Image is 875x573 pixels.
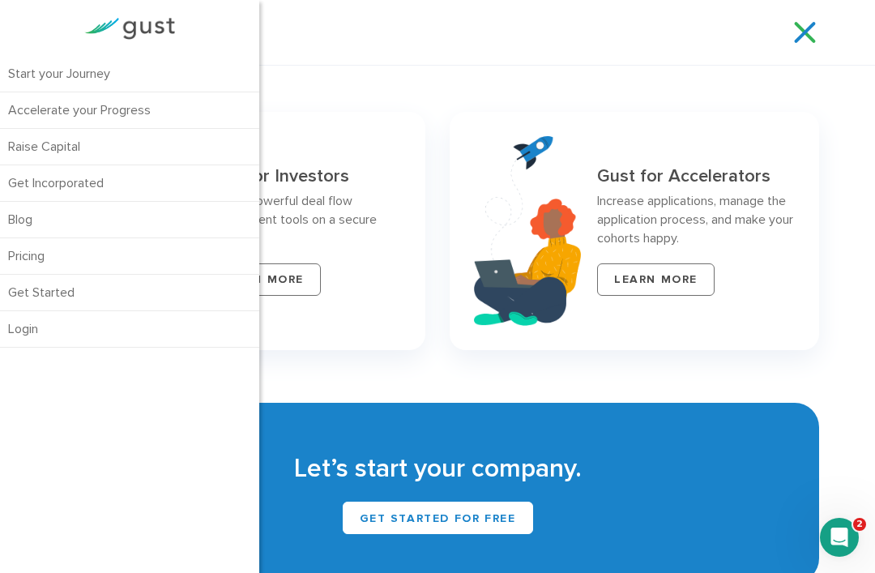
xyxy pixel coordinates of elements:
[343,502,533,534] a: Get Started for Free
[84,18,175,40] img: Gust Logo
[597,263,715,296] a: LEARN MORE
[820,518,859,557] iframe: Intercom live chat
[853,518,866,531] span: 2
[72,451,803,486] h2: Let’s start your company.
[203,191,401,247] p: Access powerful deal flow management tools on a secure platform.
[474,136,581,325] img: Accelerators
[597,166,795,186] h3: Gust for Accelerators
[203,166,401,186] h3: Gust for Investors
[203,263,321,296] a: LEARN MORE
[597,191,795,247] p: Increase applications, manage the application process, and make your cohorts happy.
